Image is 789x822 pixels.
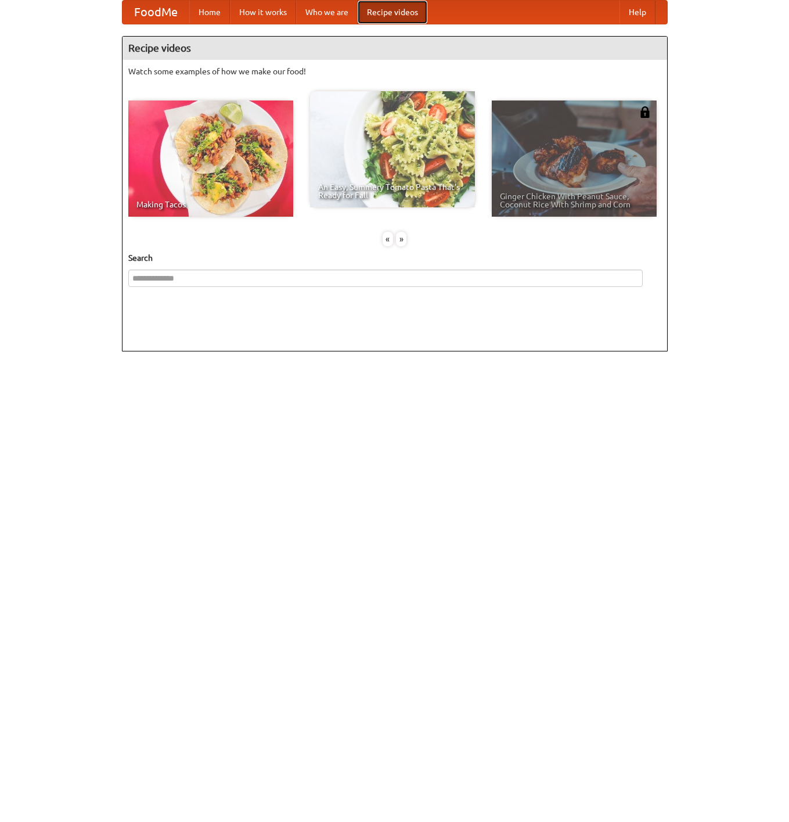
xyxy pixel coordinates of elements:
span: An Easy, Summery Tomato Pasta That's Ready for Fall [318,183,467,199]
a: Help [619,1,655,24]
span: Making Tacos [136,200,285,209]
a: Recipe videos [358,1,427,24]
div: » [396,232,406,246]
h4: Recipe videos [123,37,667,60]
img: 483408.png [639,106,651,118]
a: FoodMe [123,1,189,24]
a: Who we are [296,1,358,24]
a: How it works [230,1,296,24]
h5: Search [128,252,661,264]
p: Watch some examples of how we make our food! [128,66,661,77]
a: Home [189,1,230,24]
div: « [383,232,393,246]
a: An Easy, Summery Tomato Pasta That's Ready for Fall [310,91,475,207]
a: Making Tacos [128,100,293,217]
